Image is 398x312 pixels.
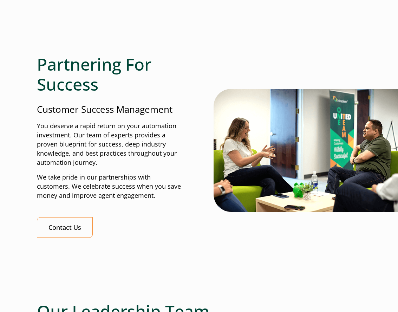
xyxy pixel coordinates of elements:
p: You deserve a rapid return on your automation investment. Our team of experts provides a proven b... [37,122,185,167]
p: We take pride in our partnerships with customers. We celebrate success when you save money and im... [37,173,185,200]
p: Customer Success Management [37,103,185,116]
a: Contact Us [37,217,93,238]
h2: Partnering For Success [37,54,185,95]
